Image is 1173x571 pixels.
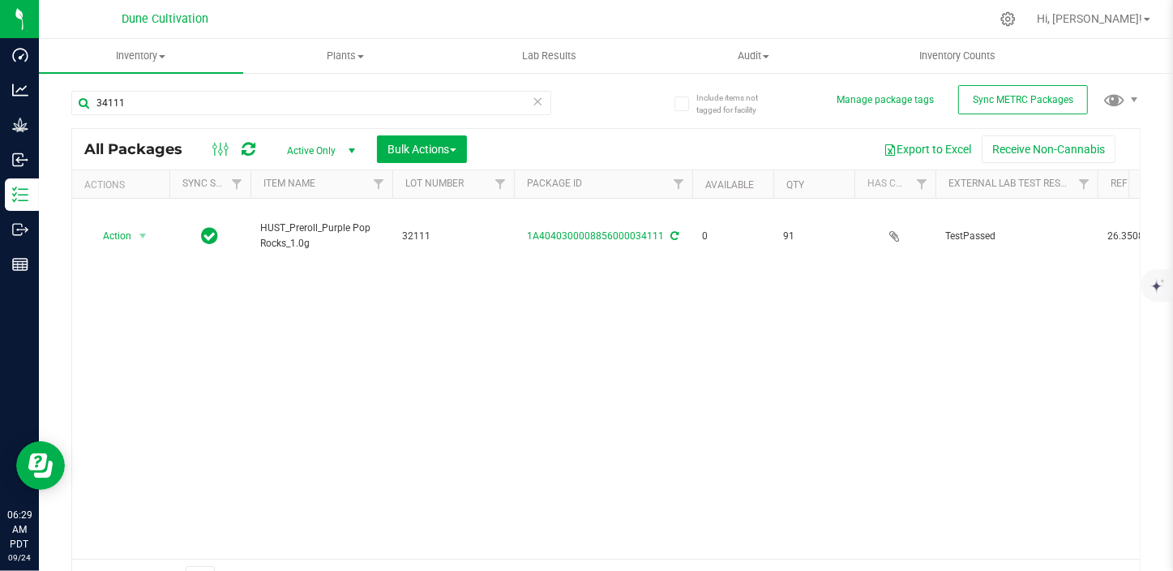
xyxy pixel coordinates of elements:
[84,179,163,191] div: Actions
[897,49,1017,63] span: Inventory Counts
[7,508,32,552] p: 06:29 AM PDT
[948,178,1076,189] a: External Lab Test Result
[122,12,209,26] span: Dune Cultivation
[12,187,28,203] inline-svg: Inventory
[263,178,315,189] a: Item Name
[982,135,1115,163] button: Receive Non-Cannabis
[224,170,250,198] a: Filter
[405,178,464,189] a: Lot Number
[669,230,679,242] span: Sync from Compliance System
[1037,12,1142,25] span: Hi, [PERSON_NAME]!
[260,221,383,251] span: HUST_Preroll_Purple Pop Rocks_1.0g
[945,229,1088,244] span: TestPassed
[12,117,28,133] inline-svg: Grow
[12,256,28,273] inline-svg: Reports
[202,225,219,247] span: In Sync
[39,49,243,63] span: Inventory
[854,170,935,199] th: Has COA
[377,135,467,163] button: Bulk Actions
[533,91,544,112] span: Clear
[7,552,32,564] p: 09/24
[16,441,65,490] iframe: Resource center
[243,39,447,73] a: Plants
[12,152,28,168] inline-svg: Inbound
[973,94,1073,105] span: Sync METRC Packages
[873,135,982,163] button: Export to Excel
[84,140,199,158] span: All Packages
[651,39,855,73] a: Audit
[837,93,934,107] button: Manage package tags
[702,229,764,244] span: 0
[447,39,652,73] a: Lab Results
[12,221,28,238] inline-svg: Outbound
[387,143,456,156] span: Bulk Actions
[1071,170,1098,198] a: Filter
[71,91,551,115] input: Search Package ID, Item Name, SKU, Lot or Part Number...
[244,49,447,63] span: Plants
[12,47,28,63] inline-svg: Dashboard
[705,179,754,191] a: Available
[402,229,504,244] span: 32111
[88,225,132,247] span: Action
[696,92,777,116] span: Include items not tagged for facility
[487,170,514,198] a: Filter
[909,170,935,198] a: Filter
[500,49,598,63] span: Lab Results
[12,82,28,98] inline-svg: Analytics
[652,49,854,63] span: Audit
[182,178,245,189] a: Sync Status
[133,225,153,247] span: select
[998,11,1018,27] div: Manage settings
[786,179,804,191] a: Qty
[528,230,665,242] a: 1A4040300008856000034111
[958,85,1088,114] button: Sync METRC Packages
[366,170,392,198] a: Filter
[783,229,845,244] span: 91
[855,39,1060,73] a: Inventory Counts
[527,178,582,189] a: Package ID
[39,39,243,73] a: Inventory
[666,170,692,198] a: Filter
